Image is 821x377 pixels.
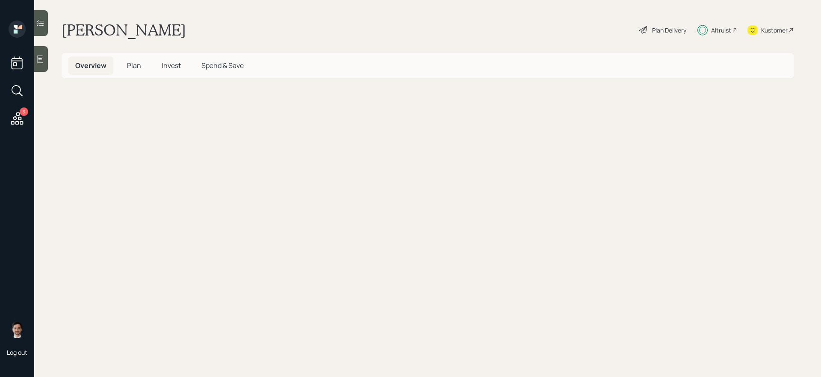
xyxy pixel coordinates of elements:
[20,107,28,116] div: 3
[201,61,244,70] span: Spend & Save
[162,61,181,70] span: Invest
[75,61,106,70] span: Overview
[9,321,26,338] img: jonah-coleman-headshot.png
[62,21,186,39] h1: [PERSON_NAME]
[761,26,788,35] div: Kustomer
[127,61,141,70] span: Plan
[711,26,731,35] div: Altruist
[652,26,686,35] div: Plan Delivery
[7,348,27,356] div: Log out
